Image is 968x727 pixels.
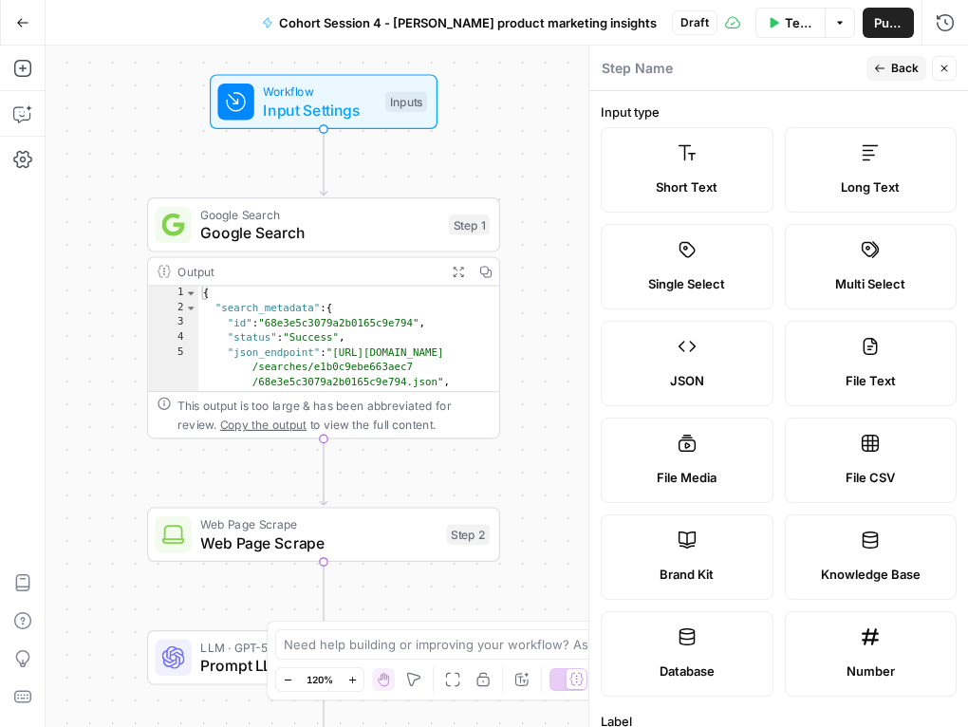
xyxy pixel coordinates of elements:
span: Web Page Scrape [200,531,437,554]
div: Output [177,262,437,280]
span: Publish [874,13,903,32]
button: Publish [863,8,914,38]
div: This output is too large & has been abbreviated for review. to view the full content. [177,397,490,433]
span: Workflow [263,83,376,101]
div: Google SearchGoogle SearchStep 1Output{ "search_metadata":{ "id":"68e3e5c3079a2b0165c9e794", "sta... [147,197,500,438]
span: Long Text [841,177,900,196]
div: LLM · GPT-5Prompt LLMStep 3 [147,630,500,685]
div: 2 [148,301,198,316]
span: Draft [680,14,709,31]
div: 3 [148,316,198,331]
span: Copy the output [220,418,307,431]
div: Step 1 [449,214,490,235]
label: Input type [601,103,957,121]
div: 5 [148,345,198,390]
span: Database [660,662,715,680]
span: Google Search [200,221,439,244]
div: 4 [148,330,198,345]
span: Short Text [656,177,717,196]
button: Back [866,56,926,81]
span: Multi Select [835,274,905,293]
span: File Text [846,371,896,390]
span: Prompt LLM [200,654,437,677]
div: 6 [148,390,198,464]
button: Test Data [755,8,825,38]
span: Test Data [785,13,813,32]
span: File CSV [846,468,895,487]
span: Web Page Scrape [200,515,437,533]
div: Step 2 [447,524,491,545]
div: Web Page ScrapeWeb Page ScrapeStep 2 [147,507,500,562]
button: Cohort Session 4 - [PERSON_NAME] product marketing insights [251,8,668,38]
span: JSON [670,371,704,390]
span: Knowledge Base [821,565,921,584]
div: WorkflowInput SettingsInputs [147,74,500,129]
span: Number [847,662,895,680]
span: LLM · GPT-5 [200,638,437,656]
span: 120% [307,672,333,687]
span: Back [891,60,919,77]
span: Brand Kit [660,565,714,584]
span: Google Search [200,205,439,223]
span: File Media [657,468,717,487]
div: Inputs [385,91,427,112]
g: Edge from start to step_1 [320,129,326,196]
g: Edge from step_2 to step_3 [320,562,326,628]
span: Input Settings [263,99,376,121]
span: Cohort Session 4 - [PERSON_NAME] product marketing insights [279,13,657,32]
span: Single Select [648,274,725,293]
div: 1 [148,287,198,302]
span: Toggle code folding, rows 2 through 12 [185,301,197,316]
span: Toggle code folding, rows 1 through 41 [185,287,197,302]
g: Edge from step_1 to step_2 [320,438,326,505]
